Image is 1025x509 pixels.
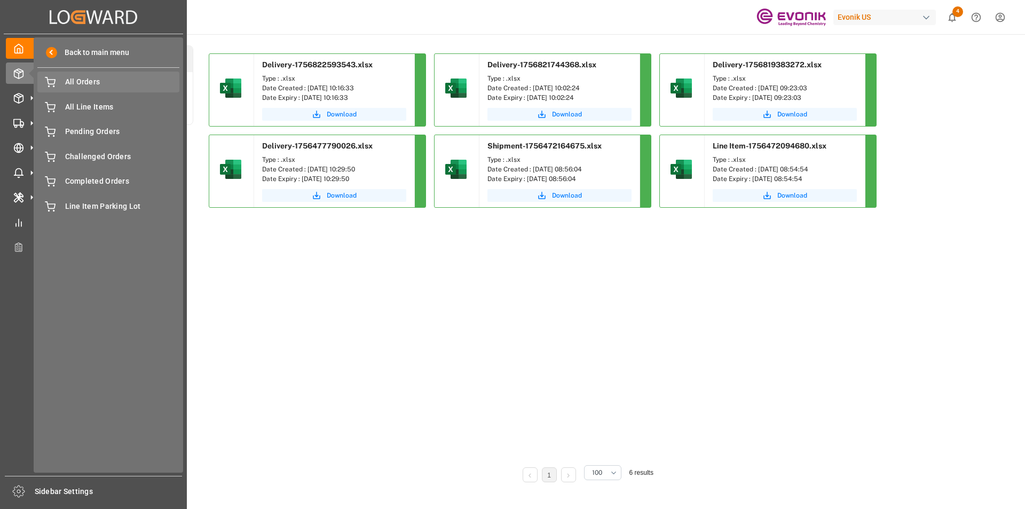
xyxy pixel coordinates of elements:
[327,191,357,200] span: Download
[713,174,857,184] div: Date Expiry : [DATE] 08:54:54
[65,76,180,88] span: All Orders
[6,237,181,257] a: Transport Planner
[713,155,857,165] div: Type : .xlsx
[37,146,179,167] a: Challenged Orders
[561,467,576,482] li: Next Page
[262,93,406,103] div: Date Expiry : [DATE] 10:16:33
[443,75,469,101] img: microsoft-excel-2019--v1.png
[487,93,632,103] div: Date Expiry : [DATE] 10:02:24
[65,151,180,162] span: Challenged Orders
[552,109,582,119] span: Download
[713,74,857,83] div: Type : .xlsx
[777,109,807,119] span: Download
[668,75,694,101] img: microsoft-excel-2019--v1.png
[65,101,180,113] span: All Line Items
[65,126,180,137] span: Pending Orders
[487,142,602,150] span: Shipment-1756472164675.xlsx
[262,108,406,121] button: Download
[443,156,469,182] img: microsoft-excel-2019--v1.png
[487,165,632,174] div: Date Created : [DATE] 08:56:04
[37,121,179,142] a: Pending Orders
[487,83,632,93] div: Date Created : [DATE] 10:02:24
[35,486,183,497] span: Sidebar Settings
[487,174,632,184] div: Date Expiry : [DATE] 08:56:04
[327,109,357,119] span: Download
[833,10,936,25] div: Evonik US
[262,189,406,202] button: Download
[262,60,373,69] span: Delivery-1756822593543.xlsx
[584,465,621,480] button: open menu
[262,74,406,83] div: Type : .xlsx
[262,142,373,150] span: Delivery-1756477790026.xlsx
[833,7,940,27] button: Evonik US
[262,155,406,165] div: Type : .xlsx
[487,155,632,165] div: Type : .xlsx
[262,83,406,93] div: Date Created : [DATE] 10:16:33
[37,96,179,117] a: All Line Items
[487,189,632,202] button: Download
[6,212,181,232] a: My Reports
[547,472,551,479] a: 1
[487,60,596,69] span: Delivery-1756821744368.xlsx
[37,72,179,92] a: All Orders
[37,195,179,216] a: Line Item Parking Lot
[262,174,406,184] div: Date Expiry : [DATE] 10:29:50
[964,5,988,29] button: Help Center
[65,201,180,212] span: Line Item Parking Lot
[713,83,857,93] div: Date Created : [DATE] 09:23:03
[218,156,243,182] img: microsoft-excel-2019--v1.png
[713,60,822,69] span: Delivery-1756819383272.xlsx
[713,142,826,150] span: Line Item-1756472094680.xlsx
[756,8,826,27] img: Evonik-brand-mark-Deep-Purple-RGB.jpeg_1700498283.jpeg
[592,468,602,477] span: 100
[629,469,653,476] span: 6 results
[713,108,857,121] button: Download
[523,467,538,482] li: Previous Page
[542,467,557,482] li: 1
[65,176,180,187] span: Completed Orders
[777,191,807,200] span: Download
[487,108,632,121] button: Download
[6,38,181,59] a: My Cockpit
[713,189,857,202] button: Download
[487,74,632,83] div: Type : .xlsx
[552,191,582,200] span: Download
[713,165,857,174] div: Date Created : [DATE] 08:54:54
[218,75,243,101] img: microsoft-excel-2019--v1.png
[713,93,857,103] div: Date Expiry : [DATE] 09:23:03
[262,165,406,174] div: Date Created : [DATE] 10:29:50
[37,171,179,192] a: Completed Orders
[940,5,964,29] button: show 4 new notifications
[952,6,963,17] span: 4
[668,156,694,182] img: microsoft-excel-2019--v1.png
[57,47,129,58] span: Back to main menu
